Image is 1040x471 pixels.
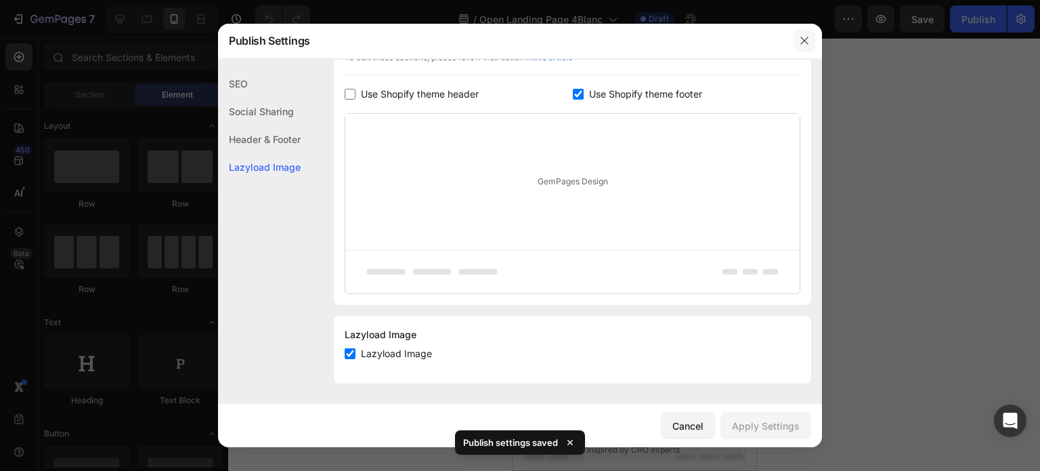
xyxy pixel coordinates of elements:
p: La SOLUZIONE DEFINITIVA [12,129,232,144]
span: Lazyload Image [361,346,432,362]
div: Cancel [672,419,703,433]
span: Galaxy S8+ ( 360 px) [62,7,142,20]
button: Apply Settings [720,412,811,439]
button: Cancel [661,412,715,439]
div: Lazyload Image [345,327,800,343]
div: Lazyload Image [218,153,301,181]
div: Social Sharing [218,98,301,125]
div: SEO [218,70,301,98]
span: Use Shopify theme footer [589,86,702,102]
div: Drop element here [94,292,166,303]
p: OPERATRICI [93,167,150,179]
p: IL MIGLIOR ASPIRATORE IN COMMERCIO [20,77,169,86]
div: Header & Footer [218,125,301,153]
p: Publish settings saved [463,436,558,449]
div: Choose templates [81,389,163,403]
p: RIVENDITORI [91,204,152,216]
button: <p>OPERATRICI</p> [10,160,234,186]
div: To edit those sections, please follow instruction in [345,52,800,75]
div: Apply Settings [732,419,800,433]
span: Use Shopify theme header [361,86,479,102]
div: GemPages Design [345,114,800,250]
div: Publish Settings [218,23,787,58]
button: <p>RIVENDITORI</p> [10,197,234,223]
span: Add section [12,359,76,373]
div: Open Intercom Messenger [994,405,1026,437]
h2: Maéstro [10,87,234,119]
